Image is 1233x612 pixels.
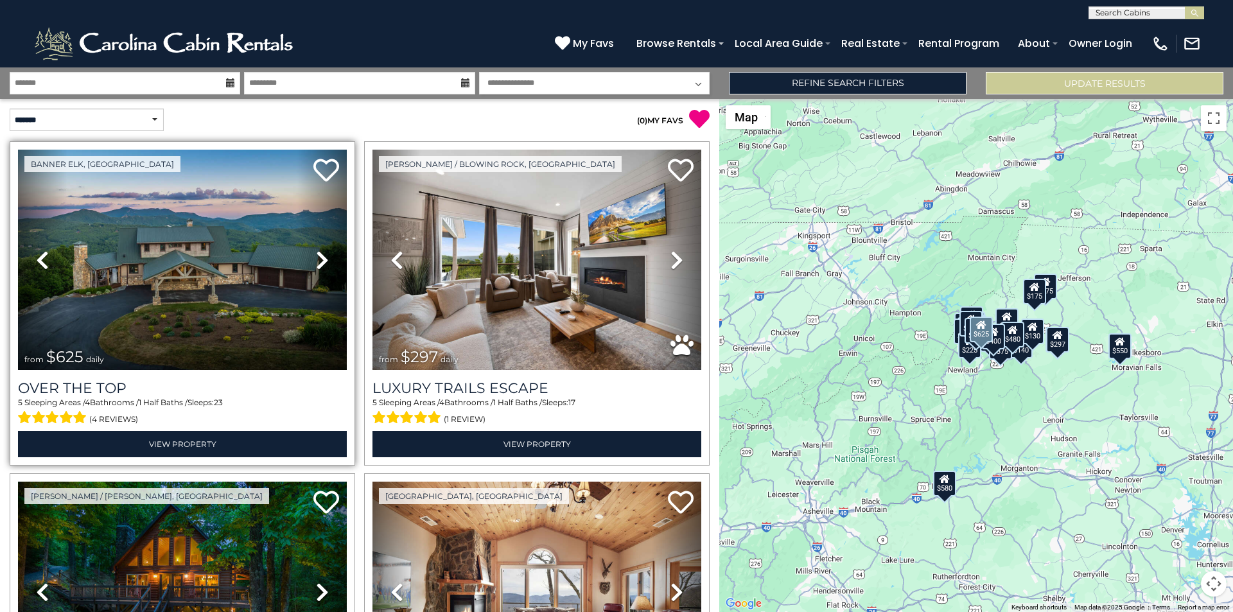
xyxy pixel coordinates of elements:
span: Map [735,110,758,124]
button: Toggle fullscreen view [1201,105,1227,131]
a: [GEOGRAPHIC_DATA], [GEOGRAPHIC_DATA] [379,488,569,504]
a: View Property [18,431,347,457]
span: My Favs [573,35,614,51]
span: 0 [640,116,645,125]
button: Map camera controls [1201,571,1227,597]
span: 1 Half Baths / [139,398,188,407]
a: Over The Top [18,380,347,397]
span: $297 [401,347,438,366]
span: from [24,354,44,364]
a: Rental Program [912,32,1006,55]
span: $625 [46,347,83,366]
a: Refine Search Filters [729,72,966,94]
div: $130 [1021,319,1044,344]
a: Local Area Guide [728,32,829,55]
a: Browse Rentals [630,32,722,55]
span: 4 [439,398,444,407]
a: Luxury Trails Escape [372,380,701,397]
a: About [1011,32,1056,55]
a: Add to favorites [313,157,339,185]
span: 4 [85,398,90,407]
div: $125 [960,306,983,331]
a: Add to favorites [668,157,694,185]
img: Google [722,595,765,612]
span: daily [86,354,104,364]
a: Add to favorites [313,489,339,517]
button: Change map style [726,105,771,129]
span: 5 [372,398,377,407]
div: $580 [933,470,956,496]
a: Open this area in Google Maps (opens a new window) [722,595,765,612]
img: mail-regular-white.png [1183,35,1201,53]
button: Keyboard shortcuts [1011,603,1067,612]
div: Sleeping Areas / Bathrooms / Sleeps: [372,397,701,428]
div: Sleeping Areas / Bathrooms / Sleeps: [18,397,347,428]
div: $175 [1034,273,1057,299]
div: $297 [1046,327,1069,353]
div: $550 [1108,333,1132,358]
div: $300 [965,318,988,344]
span: from [379,354,398,364]
span: 1 Half Baths / [493,398,542,407]
span: ( ) [637,116,647,125]
img: thumbnail_167153549.jpeg [18,150,347,370]
a: Real Estate [835,32,906,55]
div: $375 [989,333,1012,359]
div: $225 [958,333,981,358]
a: My Favs [555,35,617,52]
span: 23 [214,398,223,407]
div: $230 [954,318,977,344]
div: $425 [959,310,983,336]
a: (0)MY FAVS [637,116,683,125]
div: $400 [982,323,1005,349]
div: $625 [970,317,993,342]
img: White-1-2.png [32,24,299,63]
a: Banner Elk, [GEOGRAPHIC_DATA] [24,156,180,172]
a: Report a map error [1178,604,1229,611]
div: $140 [1010,332,1033,358]
span: (4 reviews) [89,411,138,428]
a: Add to favorites [668,489,694,517]
div: $480 [1001,321,1024,347]
a: [PERSON_NAME] / [PERSON_NAME], [GEOGRAPHIC_DATA] [24,488,269,504]
a: View Property [372,431,701,457]
span: 17 [568,398,575,407]
img: thumbnail_168695581.jpeg [372,150,701,370]
span: 5 [18,398,22,407]
a: Terms [1152,604,1170,611]
div: $349 [995,308,1019,334]
div: $175 [1023,279,1046,304]
a: [PERSON_NAME] / Blowing Rock, [GEOGRAPHIC_DATA] [379,156,622,172]
button: Update Results [986,72,1223,94]
a: Owner Login [1062,32,1139,55]
img: phone-regular-white.png [1151,35,1169,53]
span: (1 review) [444,411,485,428]
span: Map data ©2025 Google [1074,604,1144,611]
span: daily [441,354,459,364]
